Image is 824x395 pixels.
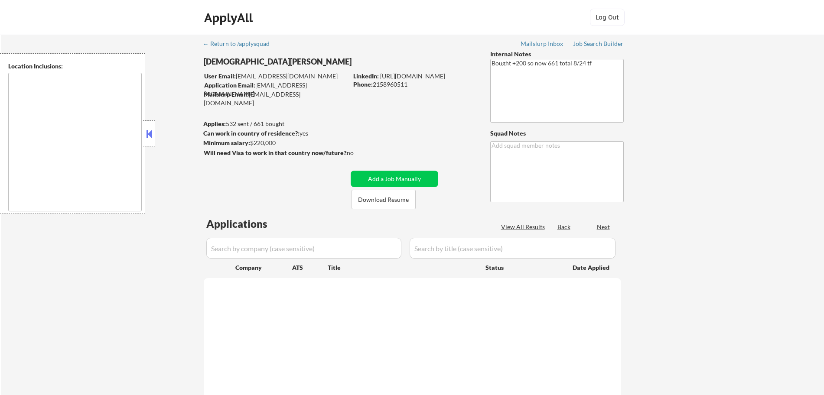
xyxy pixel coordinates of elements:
strong: Can work in country of residence?: [203,130,300,137]
div: ApplyAll [204,10,255,25]
a: [URL][DOMAIN_NAME] [380,72,445,80]
div: View All Results [501,223,547,231]
strong: Will need Visa to work in that country now/future?: [204,149,348,156]
div: [EMAIL_ADDRESS][DOMAIN_NAME] [204,90,348,107]
div: Mailslurp Inbox [521,41,564,47]
div: Next [597,223,611,231]
div: 2158960511 [353,80,476,89]
a: Mailslurp Inbox [521,40,564,49]
div: [EMAIL_ADDRESS][DOMAIN_NAME] [204,81,348,98]
div: $220,000 [203,139,348,147]
div: Applications [206,219,292,229]
div: Internal Notes [490,50,624,58]
div: Status [485,259,560,275]
strong: Application Email: [204,81,255,89]
strong: Minimum salary: [203,139,250,146]
input: Search by title (case sensitive) [410,238,616,259]
div: Back [557,223,571,231]
div: Company [235,263,292,272]
input: Search by company (case sensitive) [206,238,401,259]
div: ← Return to /applysquad [203,41,278,47]
strong: Applies: [203,120,226,127]
div: no [347,149,371,157]
div: Job Search Builder [573,41,624,47]
button: Add a Job Manually [351,171,438,187]
strong: LinkedIn: [353,72,379,80]
div: Title [328,263,477,272]
strong: Phone: [353,81,373,88]
div: [EMAIL_ADDRESS][DOMAIN_NAME] [204,72,348,81]
div: Location Inclusions: [8,62,142,71]
button: Log Out [590,9,625,26]
div: 532 sent / 661 bought [203,120,348,128]
div: [DEMOGRAPHIC_DATA][PERSON_NAME] [204,56,382,67]
a: ← Return to /applysquad [203,40,278,49]
div: yes [203,129,345,138]
div: ATS [292,263,328,272]
button: Download Resume [352,190,416,209]
strong: User Email: [204,72,236,80]
div: Squad Notes [490,129,624,138]
strong: Mailslurp Email: [204,91,249,98]
div: Date Applied [573,263,611,272]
